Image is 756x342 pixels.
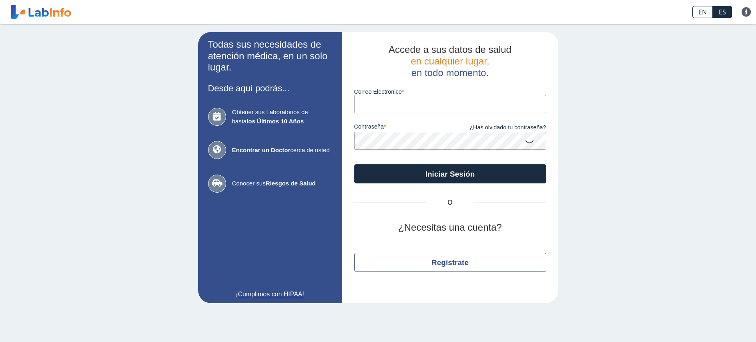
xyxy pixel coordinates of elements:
span: cerca de usted [232,146,332,155]
span: Obtener sus Laboratorios de hasta [232,108,332,126]
span: Accede a sus datos de salud [389,44,511,55]
h2: ¿Necesitas una cuenta? [354,222,546,233]
b: Riesgos de Salud [266,180,316,187]
span: en cualquier lugar, [411,56,489,66]
b: Encontrar un Doctor [232,147,291,153]
button: Regístrate [354,253,546,272]
h2: Todas sus necesidades de atención médica, en un solo lugar. [208,39,332,73]
h3: Desde aquí podrás... [208,83,332,93]
a: ¡Cumplimos con HIPAA! [208,290,332,299]
label: Correo Electronico [354,89,546,95]
a: EN [692,6,713,18]
span: O [426,198,474,207]
a: ES [713,6,732,18]
span: Conocer sus [232,179,332,188]
label: contraseña [354,123,450,132]
span: en todo momento. [411,67,489,78]
a: ¿Has olvidado tu contraseña? [450,123,546,132]
b: los Últimos 10 Años [247,118,304,125]
button: Iniciar Sesión [354,164,546,183]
